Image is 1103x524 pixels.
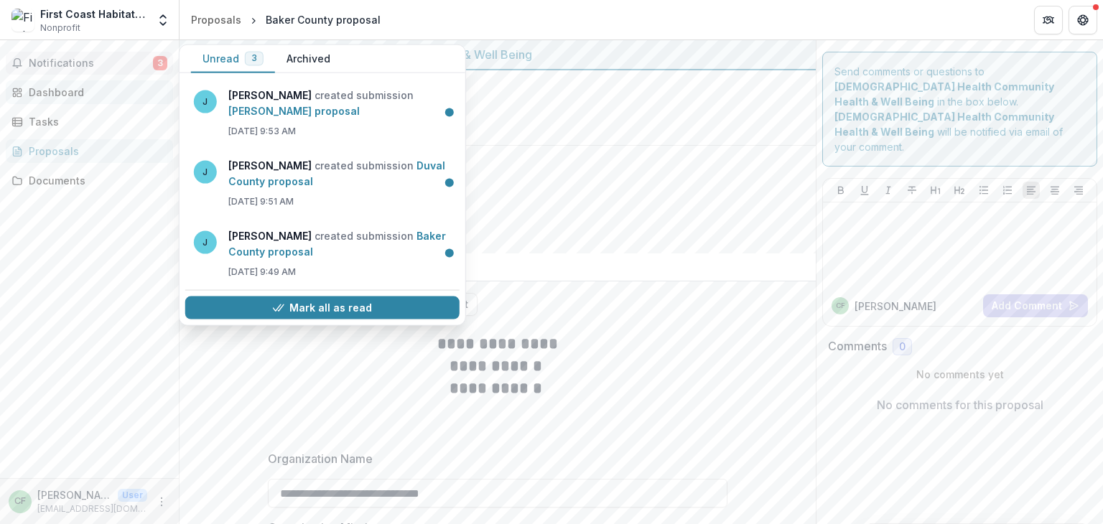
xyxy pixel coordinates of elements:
a: Duval County proposal [228,159,445,187]
div: Chris Folds [14,497,26,506]
div: Documents [29,173,162,188]
div: Chris Folds [836,302,845,309]
button: More [153,493,170,510]
p: created submission [228,228,451,260]
button: Heading 2 [951,182,968,199]
p: created submission [228,158,451,190]
button: Bullet List [975,182,992,199]
a: Proposals [185,9,247,30]
span: 0 [899,341,906,353]
div: First Coast Habitat for Humanity [40,6,147,22]
button: Bold [832,182,850,199]
a: Proposals [6,139,173,163]
button: Underline [856,182,873,199]
img: First Coast Habitat for Humanity [11,9,34,32]
p: No comments yet [828,367,1092,382]
div: Tasks [29,114,162,129]
p: Organization Name [268,450,373,467]
button: Open entity switcher [153,6,173,34]
span: Nonprofit [40,22,80,34]
button: Strike [903,182,921,199]
button: Partners [1034,6,1063,34]
button: Add Comment [983,294,1088,317]
button: Ordered List [999,182,1016,199]
p: [PERSON_NAME] [855,299,936,314]
button: Heading 1 [927,182,944,199]
div: Dashboard [29,85,162,100]
span: 3 [153,56,167,70]
h2: Comments [828,340,887,353]
button: Get Help [1069,6,1097,34]
span: 3 [251,53,257,63]
button: Archived [275,45,342,73]
div: Send comments or questions to in the box below. will be notified via email of your comment. [822,52,1097,167]
a: Baker County proposal [228,230,446,258]
div: Proposals [191,12,241,27]
p: created submission [228,88,451,119]
div: [DEMOGRAPHIC_DATA] Health Community Health & Well Being [191,46,804,63]
a: Documents [6,169,173,192]
button: Unread [191,45,275,73]
strong: [DEMOGRAPHIC_DATA] Health Community Health & Well Being [834,80,1054,108]
div: Baker County proposal [266,12,381,27]
button: Italicize [880,182,897,199]
a: [PERSON_NAME] proposal [228,105,360,117]
button: Align Center [1046,182,1064,199]
div: Proposals [29,144,162,159]
p: [PERSON_NAME] [37,487,112,502]
button: Align Left [1023,182,1040,199]
span: Notifications [29,57,153,70]
a: Dashboard [6,80,173,104]
p: User [118,489,147,502]
p: No comments for this proposal [877,396,1043,413]
button: Mark all as read [185,296,460,319]
nav: breadcrumb [185,9,386,30]
button: Notifications3 [6,52,173,75]
p: [EMAIL_ADDRESS][DOMAIN_NAME] [37,502,147,515]
strong: [DEMOGRAPHIC_DATA] Health Community Health & Well Being [834,111,1054,138]
a: Tasks [6,110,173,134]
button: Align Right [1070,182,1087,199]
h2: Baker County proposal [191,157,781,174]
